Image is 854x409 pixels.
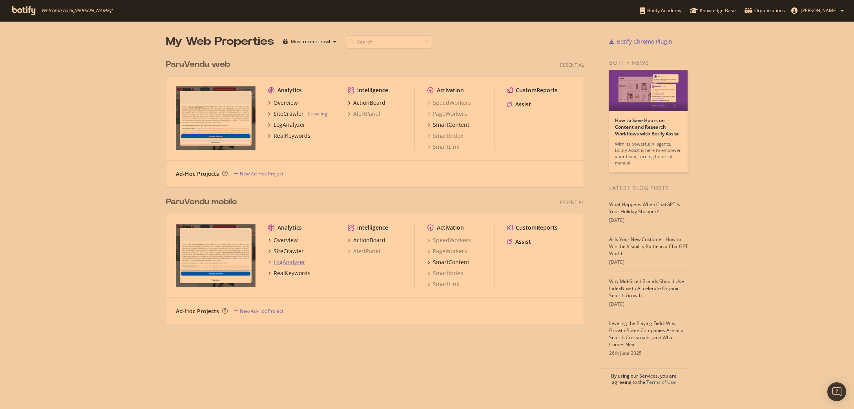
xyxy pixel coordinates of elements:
a: New Ad-Hoc Project [234,308,283,314]
div: [DATE] [609,259,688,266]
div: Overview [274,99,298,107]
div: Knowledge Base [690,7,736,15]
a: ActionBoard [348,236,385,244]
img: www.paruvendu.fr [176,224,255,287]
a: SmartContent [427,258,469,266]
div: By using our Services, you are agreeing to the [599,369,688,385]
div: SiteCrawler [274,247,304,255]
a: SmartIndex [427,269,463,277]
div: grid [166,49,590,324]
a: Overview [268,236,298,244]
div: - [305,110,327,117]
a: Crawling [308,110,327,117]
div: SmartContent [433,121,469,129]
a: ParuVendu mobile [166,196,240,208]
img: www.paruvendu.fr [176,86,255,150]
a: What Happens When ChatGPT Is Your Holiday Shopper? [609,201,680,215]
a: ActionBoard [348,99,385,107]
a: CustomReports [507,224,558,232]
div: Ad-Hoc Projects [176,170,219,178]
div: Open Intercom Messenger [827,382,846,401]
div: New Ad-Hoc Project [240,308,283,314]
a: LogAnalyzer [268,121,305,129]
div: Ad-Hoc Projects [176,307,219,315]
a: SpeedWorkers [427,236,471,244]
a: Leveling the Playing Field: Why Growth-Stage Companies Are at a Search Crossroads, and What Comes... [609,320,684,348]
div: Analytics [277,86,302,94]
a: ParuVendu web [166,59,233,70]
div: Activation [437,224,464,232]
a: SiteCrawler- Crawling [268,110,327,118]
div: Analytics [277,224,302,232]
div: LogAnalyzer [274,258,305,266]
div: CustomReports [516,224,558,232]
a: Assist [507,100,531,108]
div: Organizations [745,7,785,15]
a: AlertPanel [348,110,380,118]
div: Overview [274,236,298,244]
div: ActionBoard [353,99,385,107]
span: Sabrina Colmant [801,7,838,14]
a: New Ad-Hoc Project [234,170,283,177]
div: Assist [515,238,531,246]
a: Overview [268,99,298,107]
a: Assist [507,238,531,246]
div: ParuVendu web [166,59,230,70]
button: Most recent crawl [280,35,339,48]
a: AlertPanel [348,247,380,255]
a: Terms of Use [646,379,676,385]
div: ParuVendu mobile [166,196,237,208]
a: RealKeywords [268,269,310,277]
a: PageWorkers [427,110,467,118]
div: My Web Properties [166,34,274,49]
div: Botify Academy [640,7,681,15]
div: [DATE] [609,301,688,308]
a: SiteCrawler [268,247,304,255]
div: New Ad-Hoc Project [240,170,283,177]
input: Search [346,35,432,49]
img: How to Save Hours on Content and Research Workflows with Botify Assist [609,70,688,111]
a: SmartLink [427,280,459,288]
div: LogAnalyzer [274,121,305,129]
a: CustomReports [507,86,558,94]
div: With its powerful AI agents, Botify Assist is here to empower your team, turning hours of manual… [615,141,682,166]
div: RealKeywords [274,132,310,140]
button: [PERSON_NAME] [785,4,850,17]
div: 26th June 2025 [609,350,688,357]
div: CustomReports [516,86,558,94]
a: RealKeywords [268,132,310,140]
a: SpeedWorkers [427,99,471,107]
a: AI Is Your New Customer: How to Win the Visibility Battle in a ChatGPT World [609,236,688,257]
div: Intelligence [357,86,388,94]
div: ActionBoard [353,236,385,244]
span: Welcome back, [PERSON_NAME] ! [41,7,112,14]
div: SmartContent [433,258,469,266]
a: SmartLink [427,143,459,151]
a: PageWorkers [427,247,467,255]
div: RealKeywords [274,269,310,277]
a: SmartContent [427,121,469,129]
div: SiteCrawler [274,110,304,118]
div: [DATE] [609,217,688,224]
div: Most recent crawl [291,39,330,44]
a: Why Mid-Sized Brands Should Use IndexNow to Accelerate Organic Search Growth [609,278,684,299]
div: Botify news [609,58,688,67]
div: Activation [437,86,464,94]
a: How to Save Hours on Content and Research Workflows with Botify Assist [615,117,679,137]
a: SmartIndex [427,132,463,140]
div: Latest Blog Posts [609,184,688,192]
div: Botify Chrome Plugin [617,38,672,46]
div: Essential [560,199,584,206]
a: LogAnalyzer [268,258,305,266]
div: Intelligence [357,224,388,232]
